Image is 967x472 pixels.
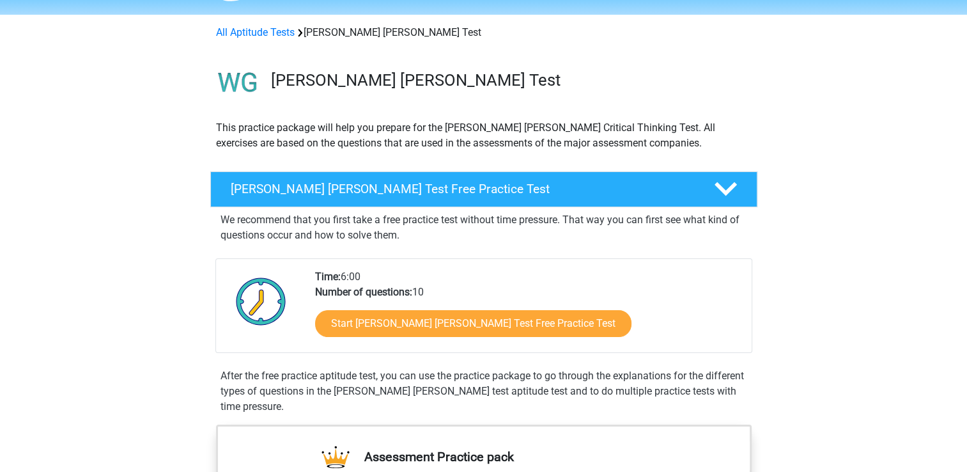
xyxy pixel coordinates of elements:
[215,368,752,414] div: After the free practice aptitude test, you can use the practice package to go through the explana...
[315,271,341,283] b: Time:
[211,56,265,110] img: watson glaser test
[271,70,747,90] h3: [PERSON_NAME] [PERSON_NAME] Test
[216,26,295,38] a: All Aptitude Tests
[211,25,757,40] div: [PERSON_NAME] [PERSON_NAME] Test
[220,212,747,243] p: We recommend that you first take a free practice test without time pressure. That way you can fir...
[231,182,693,196] h4: [PERSON_NAME] [PERSON_NAME] Test Free Practice Test
[229,269,293,333] img: Clock
[216,120,752,151] p: This practice package will help you prepare for the [PERSON_NAME] [PERSON_NAME] Critical Thinking...
[315,286,412,298] b: Number of questions:
[306,269,751,352] div: 6:00 10
[315,310,631,337] a: Start [PERSON_NAME] [PERSON_NAME] Test Free Practice Test
[205,171,762,207] a: [PERSON_NAME] [PERSON_NAME] Test Free Practice Test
